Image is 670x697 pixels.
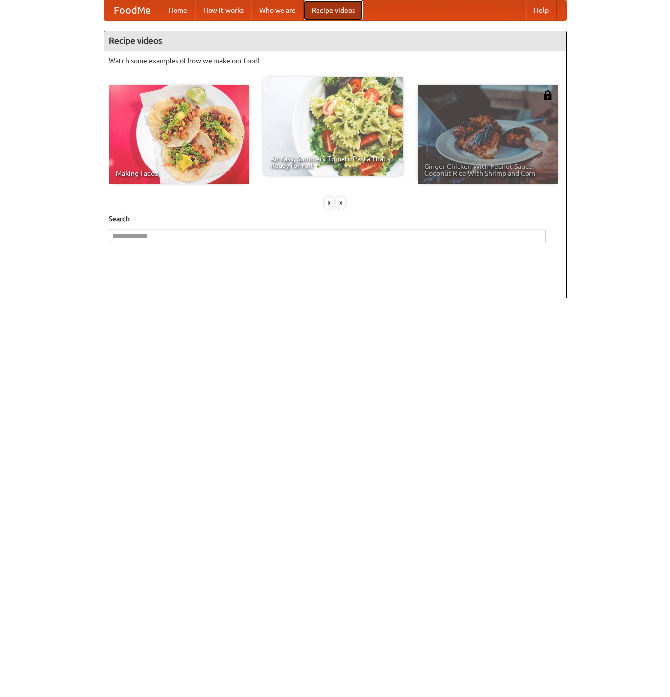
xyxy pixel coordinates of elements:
a: Help [526,0,557,20]
h5: Search [109,214,562,224]
h4: Recipe videos [104,31,566,51]
span: Making Tacos [116,170,242,177]
img: 483408.png [543,90,553,100]
a: Who we are [251,0,304,20]
a: How it works [195,0,251,20]
div: » [336,197,345,209]
span: An Easy, Summery Tomato Pasta That's Ready for Fall [270,155,396,169]
a: Home [161,0,195,20]
a: FoodMe [104,0,161,20]
div: « [325,197,334,209]
p: Watch some examples of how we make our food! [109,56,562,66]
a: Recipe videos [304,0,363,20]
a: Making Tacos [109,85,249,184]
a: An Easy, Summery Tomato Pasta That's Ready for Fall [263,77,403,176]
